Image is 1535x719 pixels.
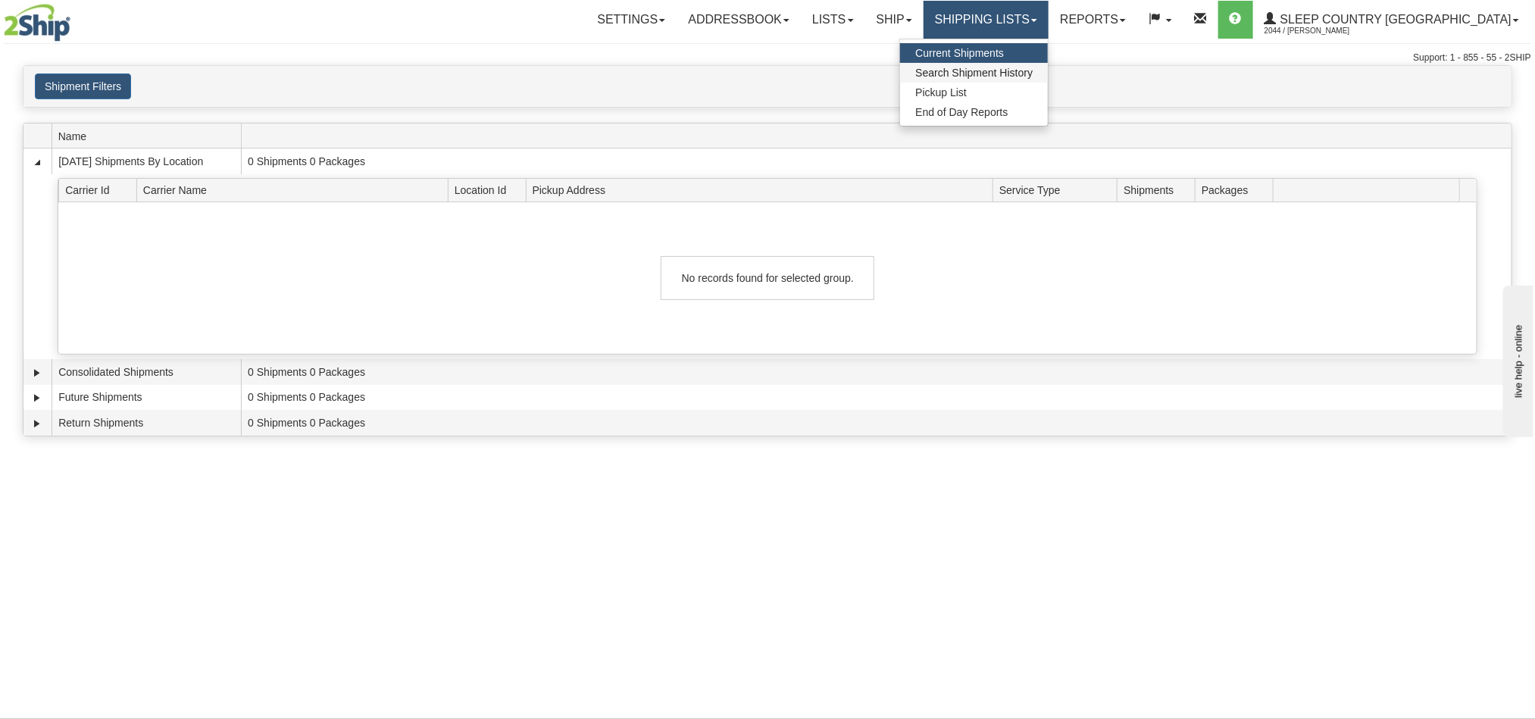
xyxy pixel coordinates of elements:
span: Current Shipments [915,47,1004,59]
span: Service Type [999,178,1118,202]
span: End of Day Reports [915,106,1008,118]
td: 0 Shipments 0 Packages [241,410,1512,436]
a: Addressbook [677,1,801,39]
td: 0 Shipments 0 Packages [241,359,1512,385]
span: Carrier Id [65,178,136,202]
a: Sleep Country [GEOGRAPHIC_DATA] 2044 / [PERSON_NAME] [1253,1,1530,39]
button: Shipment Filters [35,73,131,99]
td: Consolidated Shipments [52,359,241,385]
a: Search Shipment History [900,63,1048,83]
div: Support: 1 - 855 - 55 - 2SHIP [4,52,1531,64]
td: 0 Shipments 0 Packages [241,385,1512,411]
span: Location Id [455,178,526,202]
div: live help - online [11,13,140,24]
a: Reports [1049,1,1137,39]
span: Pickup Address [533,178,993,202]
span: 2044 / [PERSON_NAME] [1265,23,1378,39]
a: Settings [586,1,677,39]
a: Collapse [30,155,45,170]
td: [DATE] Shipments By Location [52,148,241,174]
span: Shipments [1124,178,1195,202]
a: Expand [30,390,45,405]
span: Name [58,124,241,148]
div: No records found for selected group. [661,256,874,300]
td: 0 Shipments 0 Packages [241,148,1512,174]
a: End of Day Reports [900,102,1048,122]
a: Expand [30,365,45,380]
span: Sleep Country [GEOGRAPHIC_DATA] [1277,13,1512,26]
a: Current Shipments [900,43,1048,63]
a: Shipping lists [924,1,1049,39]
span: Packages [1202,178,1273,202]
img: logo2044.jpg [4,4,70,42]
span: Carrier Name [143,178,448,202]
td: Return Shipments [52,410,241,436]
a: Ship [865,1,924,39]
span: Pickup List [915,86,967,98]
a: Pickup List [900,83,1048,102]
span: Search Shipment History [915,67,1033,79]
iframe: chat widget [1500,282,1533,436]
a: Lists [801,1,864,39]
a: Expand [30,416,45,431]
td: Future Shipments [52,385,241,411]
